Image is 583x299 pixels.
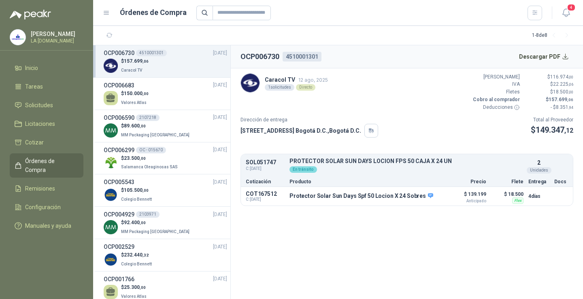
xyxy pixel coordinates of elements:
span: Colegio Bennett [121,197,152,201]
p: 4 días [528,191,549,201]
h3: OCP001766 [104,275,134,284]
p: $ [121,122,191,130]
div: 2107218 [136,115,160,121]
div: Flex [512,197,523,204]
span: 157.699 [124,58,149,64]
a: Solicitudes [10,98,83,113]
img: Company Logo [104,220,118,234]
div: Unidades [527,167,551,174]
span: Colegio Bennett [121,262,152,266]
a: Cotizar [10,135,83,150]
span: Licitaciones [25,119,55,128]
p: Cobro al comprador [471,96,520,104]
h3: OCP006730 [104,49,134,57]
p: $ [121,251,153,259]
p: $ [121,284,148,291]
span: [DATE] [213,243,227,251]
a: OCP0067304510001301[DATE] Company Logo$157.699,06Caracol TV [104,49,227,74]
span: C: [DATE] [246,165,285,172]
p: Docs [554,179,568,184]
p: $ [121,187,153,194]
h3: OCP006590 [104,113,134,122]
a: OCP0049292103971[DATE] Company Logo$92.400,00MM Packaging [GEOGRAPHIC_DATA] [104,210,227,235]
span: ,32 [143,253,149,257]
div: 4510001301 [283,52,321,61]
p: $ [121,219,191,227]
span: ,00 [140,124,146,128]
span: ,94 [568,105,573,110]
p: [PERSON_NAME] [31,31,81,37]
button: Descargar PDF [515,49,574,65]
img: Company Logo [10,30,26,45]
span: ,00 [140,285,146,290]
span: ,00 [140,156,146,161]
img: Company Logo [241,74,260,92]
p: $ [121,90,149,98]
p: Flete [491,179,523,184]
p: $ 18.500 [491,189,523,199]
span: [DATE] [213,49,227,57]
span: 105.500 [124,187,149,193]
span: Valores Atlas [121,100,147,105]
span: ,06 [568,82,573,87]
a: OCP005543[DATE] Company Logo$105.500,00Colegio Bennett [104,178,227,203]
p: PROTECTOR SOLAR SUN DAYS LOCION FPS 50 CAJA X 24 UN [289,158,523,164]
span: Salamanca Oleaginosas SAS [121,165,178,169]
span: Solicitudes [25,101,53,110]
span: [DATE] [213,178,227,186]
span: 25.300 [124,284,146,290]
h2: OCP006730 [240,51,279,62]
p: [STREET_ADDRESS] Bogotá D.C. , Bogotá D.C. [240,126,361,135]
p: Cotización [246,179,285,184]
a: OCP006299OC - 015670[DATE] Company Logo$23.500,00Salamanca Oleaginosas SAS [104,146,227,171]
span: ,00 [140,221,146,225]
div: Directo [296,84,315,91]
span: Configuración [25,203,61,212]
span: [DATE] [213,114,227,121]
a: Configuración [10,199,83,215]
span: 12 ago, 2025 [298,77,328,83]
span: 92.400 [124,220,146,225]
div: 2103971 [136,211,160,218]
span: Cotizar [25,138,44,147]
img: Company Logo [104,188,118,202]
p: Caracol TV [265,75,328,84]
img: Company Logo [104,59,118,73]
span: C: [DATE] [246,197,285,202]
span: 149.347 [536,125,573,135]
h3: OCP004929 [104,210,134,219]
h3: OCP006683 [104,81,134,90]
a: OCP0065902107218[DATE] Company Logo$89.600,00MM Packaging [GEOGRAPHIC_DATA] [104,113,227,139]
span: 116.974 [550,74,573,80]
img: Logo peakr [10,10,51,19]
a: OCP006683[DATE] $150.000,00Valores Atlas [104,81,227,106]
a: Manuales y ayuda [10,218,83,233]
a: Remisiones [10,181,83,196]
p: SOL051747 [246,159,285,165]
span: MM Packaging [GEOGRAPHIC_DATA] [121,133,189,137]
p: Producto [289,179,441,184]
span: ,00 [143,188,149,193]
p: Precio [446,179,486,184]
span: 8.351 [556,104,573,110]
span: ,12 [564,127,573,134]
span: Tareas [25,82,43,91]
div: 1 - 8 de 8 [532,29,573,42]
h3: OCP005543 [104,178,134,187]
span: Inicio [25,64,38,72]
span: 150.000 [124,91,149,96]
p: COT167512 [246,191,285,197]
p: 2 [537,158,540,167]
span: [DATE] [213,81,227,89]
img: Company Logo [104,155,118,170]
p: Total al Proveedor [531,116,573,124]
span: Remisiones [25,184,55,193]
span: 22.225 [553,81,573,87]
a: Tareas [10,79,83,94]
div: 4510001301 [136,50,167,56]
h3: OCP006299 [104,146,134,155]
p: Deducciones [471,104,520,111]
span: 89.600 [124,123,146,129]
span: [DATE] [213,146,227,154]
div: 1 solicitudes [265,84,294,91]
